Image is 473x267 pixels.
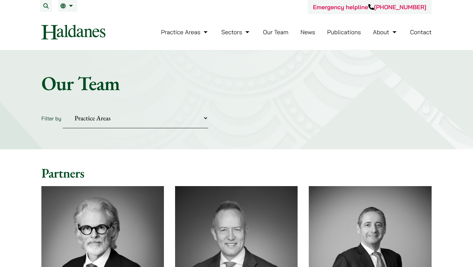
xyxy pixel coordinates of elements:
[263,28,288,36] a: Our Team
[41,115,61,122] label: Filter by
[327,28,361,36] a: Publications
[373,28,398,36] a: About
[301,28,315,36] a: News
[161,28,209,36] a: Practice Areas
[41,71,432,95] h1: Our Team
[41,25,105,39] img: Logo of Haldanes
[41,165,432,181] h2: Partners
[60,3,75,9] a: EN
[221,28,251,36] a: Sectors
[410,28,432,36] a: Contact
[313,3,426,11] a: Emergency helpline[PHONE_NUMBER]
